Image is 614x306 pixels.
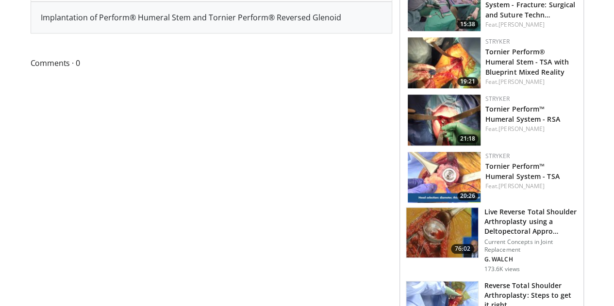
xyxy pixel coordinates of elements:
span: 76:02 [451,244,474,254]
img: eb5be16d-4729-4c3a-8f3f-bfef59f6286a.150x105_q85_crop-smart_upscale.jpg [408,95,481,145]
a: Tornier Perform™ Humeral System - RSA [485,104,560,124]
p: 173.6K views [484,265,520,273]
span: Comments 0 [31,57,392,69]
h3: Live Reverse Total Shoulder Arthroplasty using a Deltopectoral Appro… [484,207,578,236]
img: 97919458-f236-41e1-a831-13dad0fd505b.150x105_q85_crop-smart_upscale.jpg [408,152,481,203]
a: 20:26 [408,152,481,203]
div: Feat. [485,20,576,29]
img: 684033_3.png.150x105_q85_crop-smart_upscale.jpg [406,208,478,258]
a: [PERSON_NAME] [498,78,545,86]
a: Stryker [485,152,510,160]
span: 15:38 [457,20,478,29]
span: 21:18 [457,134,478,143]
a: Stryker [485,95,510,103]
span: 19:21 [457,77,478,86]
div: Implantation of Perform® Humeral Stem and Tornier Perform® Reversed Glenoid [31,2,392,33]
div: Feat. [485,78,576,86]
a: Tornier Perform® Humeral Stem - TSA with Blueprint Mixed Reality [485,47,569,77]
a: [PERSON_NAME] [498,182,545,190]
a: [PERSON_NAME] [498,125,545,133]
p: Current Concepts in Joint Replacement [484,238,578,254]
a: 19:21 [408,37,481,88]
p: G. WALCH [484,256,578,263]
a: [PERSON_NAME] [498,20,545,29]
img: 1b08e39d-474a-4fe3-8849-43e69b265824.150x105_q85_crop-smart_upscale.jpg [408,37,481,88]
div: Feat. [485,125,576,133]
a: Tornier Perform™ Humeral System - TSA [485,161,560,181]
a: 21:18 [408,95,481,145]
a: 76:02 Live Reverse Total Shoulder Arthroplasty using a Deltopectoral Appro… Current Concepts in J... [406,207,578,273]
a: Stryker [485,37,510,46]
span: 20:26 [457,192,478,200]
div: Feat. [485,182,576,191]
